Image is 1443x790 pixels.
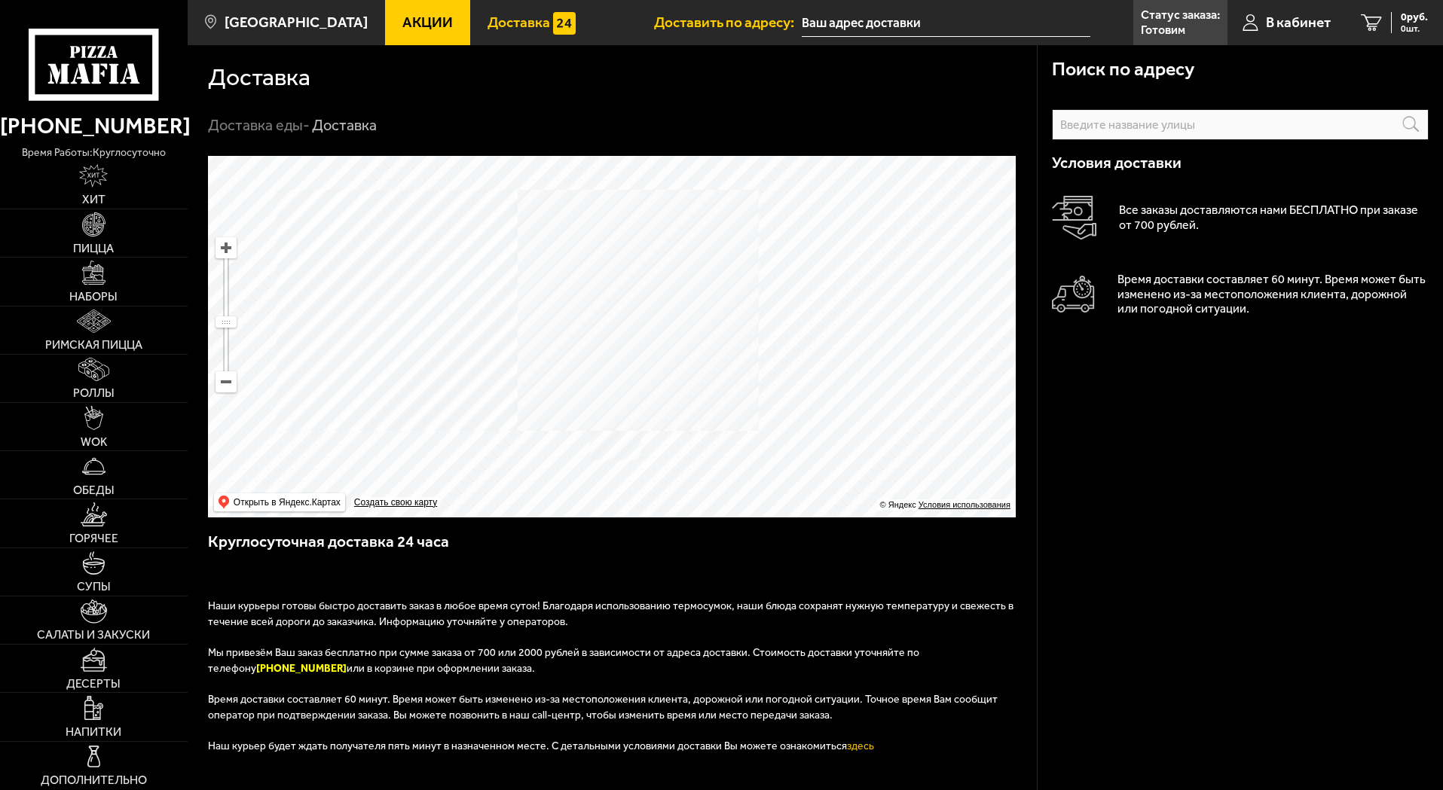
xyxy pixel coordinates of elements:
span: Наш курьер будет ждать получателя пять минут в назначенном месте. С детальными условиями доставки... [208,740,876,752]
span: Пицца [73,242,114,255]
span: Салаты и закуски [37,629,150,641]
img: Оплата доставки [1052,196,1096,240]
input: Введите название улицы [1052,109,1429,140]
span: Наши курьеры готовы быстро доставить заказ в любое время суток! Благодаря использованию термосумо... [208,599,1013,628]
span: Роллы [73,387,115,399]
a: здесь [847,740,874,752]
a: Условия использования [919,500,1010,509]
span: Акции [402,15,453,29]
span: Горячее [69,532,118,544]
h3: Поиск по адресу [1052,60,1194,79]
span: Напитки [66,726,121,738]
ymaps: Открыть в Яндекс.Картах [234,493,341,511]
a: Создать свою карту [351,497,440,508]
span: Супы [77,581,111,593]
ymaps: © Яндекс [880,500,916,509]
span: Дополнительно [41,774,147,786]
input: Ваш адрес доставки [802,9,1090,37]
span: 0 шт. [1401,24,1428,33]
ymaps: Открыть в Яндекс.Картах [214,493,345,511]
span: Наборы [69,291,118,303]
span: Доставить по адресу: [654,15,802,29]
span: Хит [82,194,105,206]
span: Время доставки составляет 60 минут. Время может быть изменено из-за местоположения клиента, дорож... [208,693,998,721]
img: Автомобиль доставки [1052,276,1095,313]
span: WOK [81,436,107,448]
span: Обеды [73,484,115,496]
span: Десерты [66,678,121,690]
p: Статус заказа: [1141,9,1220,21]
p: Все заказы доставляются нами БЕСПЛАТНО при заказе от 700 рублей. [1119,203,1429,233]
h3: Условия доставки [1052,155,1429,171]
span: Римская пицца [45,339,142,351]
span: [GEOGRAPHIC_DATA] [225,15,368,29]
p: Время доставки составляет 60 минут. Время может быть изменено из-за местоположения клиента, дорож... [1117,272,1429,317]
span: В кабинет [1266,15,1331,29]
span: Мы привезём Ваш заказ бесплатно при сумме заказа от 700 или 2000 рублей в зависимости от адреса д... [208,646,919,675]
h1: Доставка [208,66,310,90]
span: 0 руб. [1401,12,1428,23]
b: [PHONE_NUMBER] [256,662,347,675]
p: Готовим [1141,24,1185,36]
img: 15daf4d41897b9f0e9f617042186c801.svg [553,12,576,35]
a: Доставка еды- [208,116,310,134]
h3: Круглосуточная доставка 24 часа [208,531,1017,568]
span: Доставка [488,15,550,29]
div: Доставка [312,116,377,136]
